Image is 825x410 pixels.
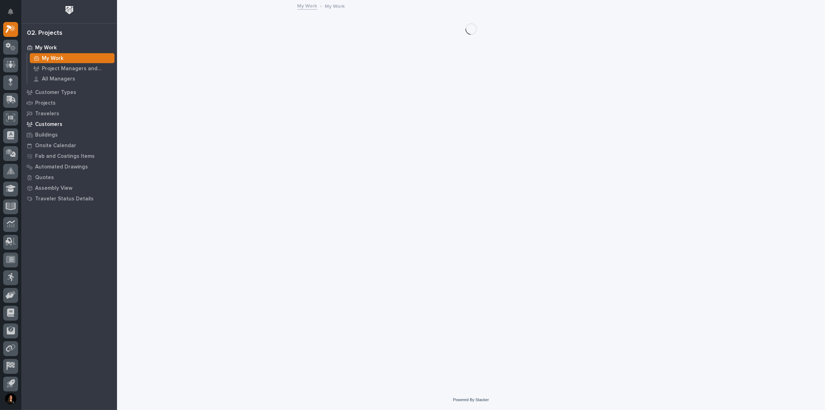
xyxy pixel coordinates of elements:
a: Traveler Status Details [21,193,117,204]
a: My Work [297,1,317,10]
p: My Work [325,2,345,10]
a: Buildings [21,129,117,140]
p: Customers [35,121,62,128]
img: Workspace Logo [63,4,76,17]
p: Fab and Coatings Items [35,153,95,160]
p: Assembly View [35,185,72,192]
a: Travelers [21,108,117,119]
div: Notifications [9,9,18,20]
a: Fab and Coatings Items [21,151,117,161]
a: All Managers [27,74,117,84]
p: My Work [35,45,57,51]
a: Onsite Calendar [21,140,117,151]
a: Quotes [21,172,117,183]
p: Project Managers and Engineers [42,66,112,72]
p: Quotes [35,174,54,181]
p: Automated Drawings [35,164,88,170]
p: Onsite Calendar [35,143,76,149]
a: Assembly View [21,183,117,193]
p: All Managers [42,76,75,82]
div: 02. Projects [27,29,62,37]
a: My Work [27,53,117,63]
a: Project Managers and Engineers [27,63,117,73]
p: Travelers [35,111,59,117]
a: My Work [21,42,117,53]
p: Projects [35,100,56,106]
p: Traveler Status Details [35,196,94,202]
a: Powered By Stacker [453,398,489,402]
p: Customer Types [35,89,76,96]
button: Notifications [3,4,18,19]
a: Customers [21,119,117,129]
button: users-avatar [3,392,18,406]
p: Buildings [35,132,58,138]
a: Projects [21,98,117,108]
a: Customer Types [21,87,117,98]
p: My Work [42,55,63,62]
a: Automated Drawings [21,161,117,172]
